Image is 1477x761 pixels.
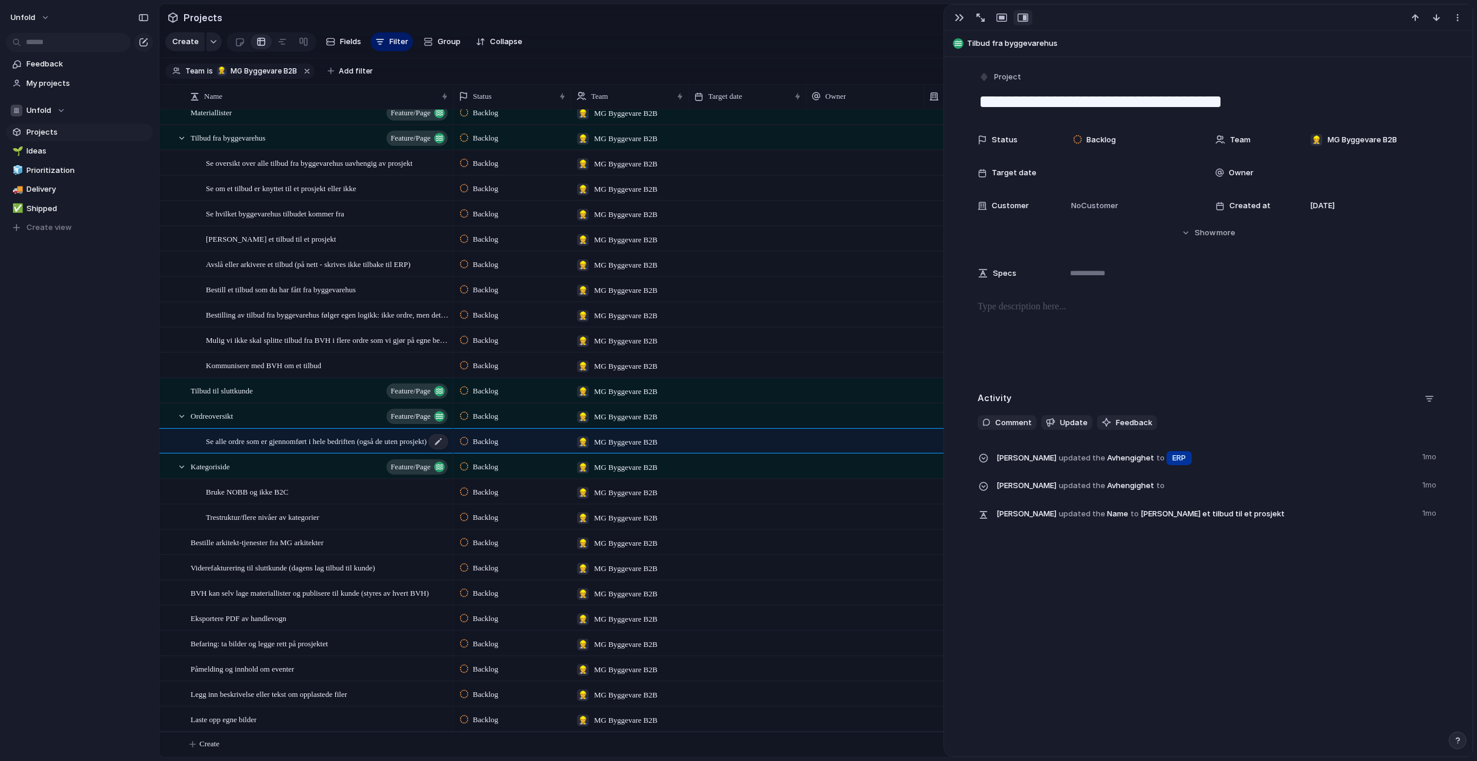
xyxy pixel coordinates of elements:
[26,78,149,89] span: My projects
[6,142,153,160] div: 🌱Ideas
[594,613,658,625] span: MG Byggevare B2B
[191,662,294,675] span: Påmelding og innhold om eventer
[473,259,498,271] span: Backlog
[6,162,153,179] a: 🧊Prioritization
[577,133,589,145] div: 👷
[11,203,22,215] button: ✅
[577,108,589,119] div: 👷
[473,461,498,473] span: Backlog
[391,105,431,121] span: Feature/page
[206,257,411,271] span: Avslå eller arkivere et tilbud (på nett - skrives ikke tilbake til ERP)
[473,158,498,169] span: Backlog
[594,462,658,473] span: MG Byggevare B2B
[992,200,1029,212] span: Customer
[594,639,658,650] span: MG Byggevare B2B
[994,71,1021,83] span: Project
[6,200,153,218] a: ✅Shipped
[185,66,205,76] span: Team
[191,560,375,574] span: Viderefakturering til sluttkunde (dagens lag tilbud til kunde)
[12,145,21,158] div: 🌱
[473,91,492,102] span: Status
[473,613,498,625] span: Backlog
[191,105,232,119] span: Materiallister
[1156,452,1165,464] span: to
[386,383,448,399] button: Feature/page
[1422,477,1439,491] span: 1mo
[577,285,589,296] div: 👷
[594,512,658,524] span: MG Byggevare B2B
[996,449,1415,466] span: Avhengighet
[473,537,498,549] span: Backlog
[5,8,56,27] button: Unfold
[1059,508,1105,520] span: updated the
[967,38,1467,49] span: Tilbud fra byggevarehus
[594,538,658,549] span: MG Byggevare B2B
[577,361,589,372] div: 👷
[206,358,321,372] span: Kommunisere med BVH om et tilbud
[591,91,608,102] span: Team
[473,512,498,523] span: Backlog
[206,510,319,523] span: Trestruktur/flere nivåer av kategorier
[949,34,1467,53] button: Tilbud fra byggevarehus
[1131,508,1139,520] span: to
[1229,167,1253,179] span: Owner
[205,65,215,78] button: is
[594,158,658,170] span: MG Byggevare B2B
[206,206,344,220] span: Se hvilket byggevarehus tilbudet kommer fra
[577,259,589,271] div: 👷
[996,452,1056,464] span: [PERSON_NAME]
[26,203,149,215] span: Shipped
[473,588,498,599] span: Backlog
[594,133,658,145] span: MG Byggevare B2B
[992,134,1018,146] span: Status
[594,588,658,600] span: MG Byggevare B2B
[976,69,1025,86] button: Project
[594,487,658,499] span: MG Byggevare B2B
[594,335,658,347] span: MG Byggevare B2B
[391,130,431,146] span: Feature/page
[321,32,366,51] button: Fields
[371,32,413,51] button: Filter
[11,12,35,24] span: Unfold
[26,165,149,176] span: Prioritization
[206,232,336,245] span: [PERSON_NAME] et tilbud til et prosjekt
[577,538,589,549] div: 👷
[11,165,22,176] button: 🧊
[11,183,22,195] button: 🚚
[340,36,361,48] span: Fields
[1229,200,1271,212] span: Created at
[191,383,253,397] span: Tilbud til sluttkunde
[6,75,153,92] a: My projects
[577,183,589,195] div: 👷
[594,689,658,701] span: MG Byggevare B2B
[978,222,1439,243] button: Showmore
[473,335,498,346] span: Backlog
[978,415,1036,430] button: Comment
[577,613,589,625] div: 👷
[165,32,205,51] button: Create
[577,411,589,423] div: 👷
[6,102,153,119] button: Unfold
[473,638,498,650] span: Backlog
[995,417,1032,429] span: Comment
[438,36,461,48] span: Group
[577,335,589,347] div: 👷
[577,563,589,575] div: 👷
[577,664,589,676] div: 👷
[473,208,498,220] span: Backlog
[1086,134,1116,146] span: Backlog
[577,487,589,499] div: 👷
[191,687,347,700] span: Legg inn beskrivelse eller tekst om opplastede filer
[594,285,658,296] span: MG Byggevare B2B
[594,259,658,271] span: MG Byggevare B2B
[978,392,1012,405] h2: Activity
[594,436,658,448] span: MG Byggevare B2B
[594,386,658,398] span: MG Byggevare B2B
[418,32,466,51] button: Group
[993,268,1016,279] span: Specs
[1422,505,1439,519] span: 1mo
[26,126,149,138] span: Projects
[594,234,658,246] span: MG Byggevare B2B
[217,66,226,76] div: 👷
